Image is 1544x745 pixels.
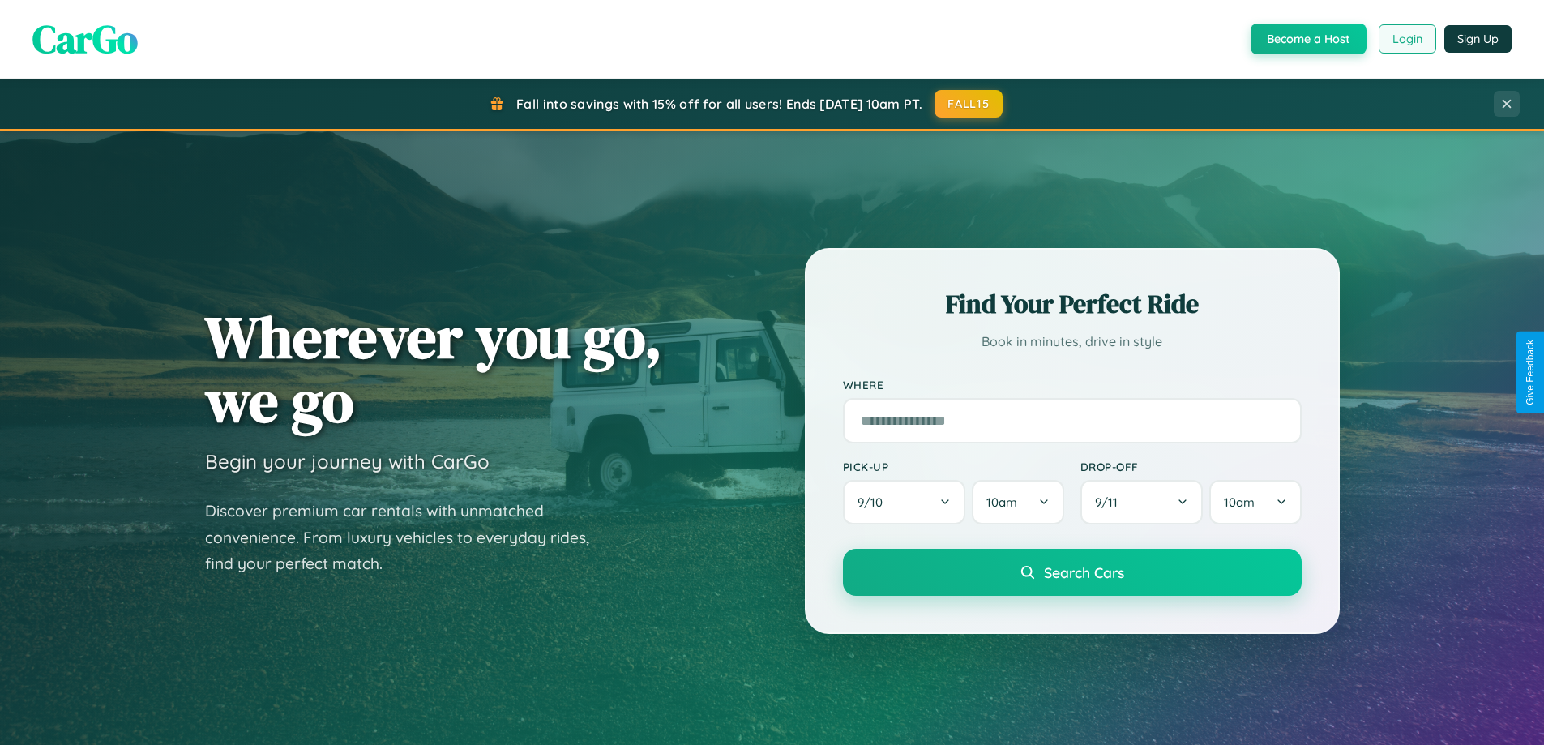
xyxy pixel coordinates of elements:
[205,449,490,473] h3: Begin your journey with CarGo
[1444,25,1512,53] button: Sign Up
[205,498,610,577] p: Discover premium car rentals with unmatched convenience. From luxury vehicles to everyday rides, ...
[1525,340,1536,405] div: Give Feedback
[1251,24,1367,54] button: Become a Host
[858,495,891,510] span: 9 / 10
[1095,495,1126,510] span: 9 / 11
[972,480,1063,524] button: 10am
[205,305,662,433] h1: Wherever you go, we go
[843,378,1302,392] label: Where
[1379,24,1436,54] button: Login
[843,286,1302,322] h2: Find Your Perfect Ride
[843,549,1302,596] button: Search Cars
[843,480,966,524] button: 9/10
[1209,480,1301,524] button: 10am
[843,330,1302,353] p: Book in minutes, drive in style
[1080,460,1302,473] label: Drop-off
[32,12,138,66] span: CarGo
[843,460,1064,473] label: Pick-up
[1224,495,1255,510] span: 10am
[1080,480,1204,524] button: 9/11
[935,90,1003,118] button: FALL15
[986,495,1017,510] span: 10am
[516,96,922,112] span: Fall into savings with 15% off for all users! Ends [DATE] 10am PT.
[1044,563,1124,581] span: Search Cars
